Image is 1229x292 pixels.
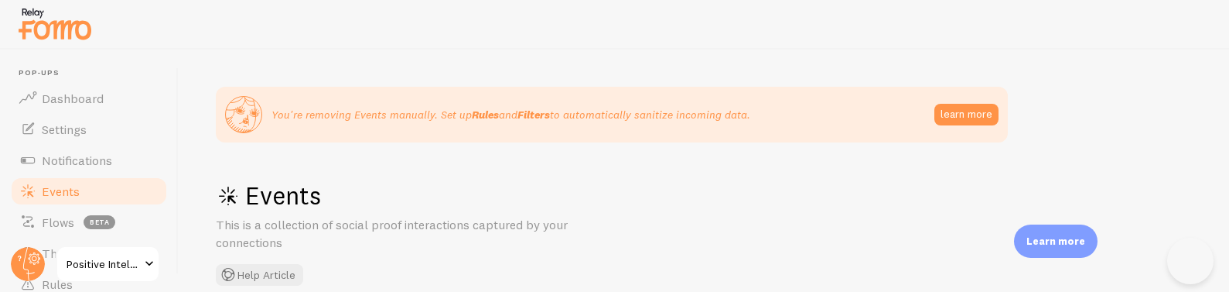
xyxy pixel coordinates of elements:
p: Learn more [1026,234,1085,249]
span: Rules [42,277,73,292]
iframe: Help Scout Beacon - Open [1167,238,1214,284]
span: Notifications [42,153,112,168]
span: Settings [42,122,87,137]
span: Positive Intelligence [67,255,140,273]
a: Theme [9,238,169,269]
h1: Events [216,180,680,211]
a: Settings [9,114,169,145]
span: beta [84,215,115,229]
button: Help Article [216,264,303,286]
span: Dashboard [42,91,104,106]
span: Theme [42,246,80,261]
strong: Filters [517,108,550,122]
span: Events [42,184,80,199]
p: You're removing Events manually. Set up and to automatically sanitize incoming data. [271,107,750,122]
button: learn more [934,104,999,125]
a: Events [9,176,169,207]
a: Dashboard [9,83,169,114]
a: Notifications [9,145,169,176]
span: Pop-ups [19,68,169,78]
div: Learn more [1014,225,1098,258]
span: Flows [42,215,74,230]
a: Flows beta [9,207,169,238]
p: This is a collection of social proof interactions captured by your connections [216,216,587,252]
strong: Rules [472,108,499,122]
img: fomo-relay-logo-orange.svg [16,4,94,43]
a: Positive Intelligence [56,246,160,283]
